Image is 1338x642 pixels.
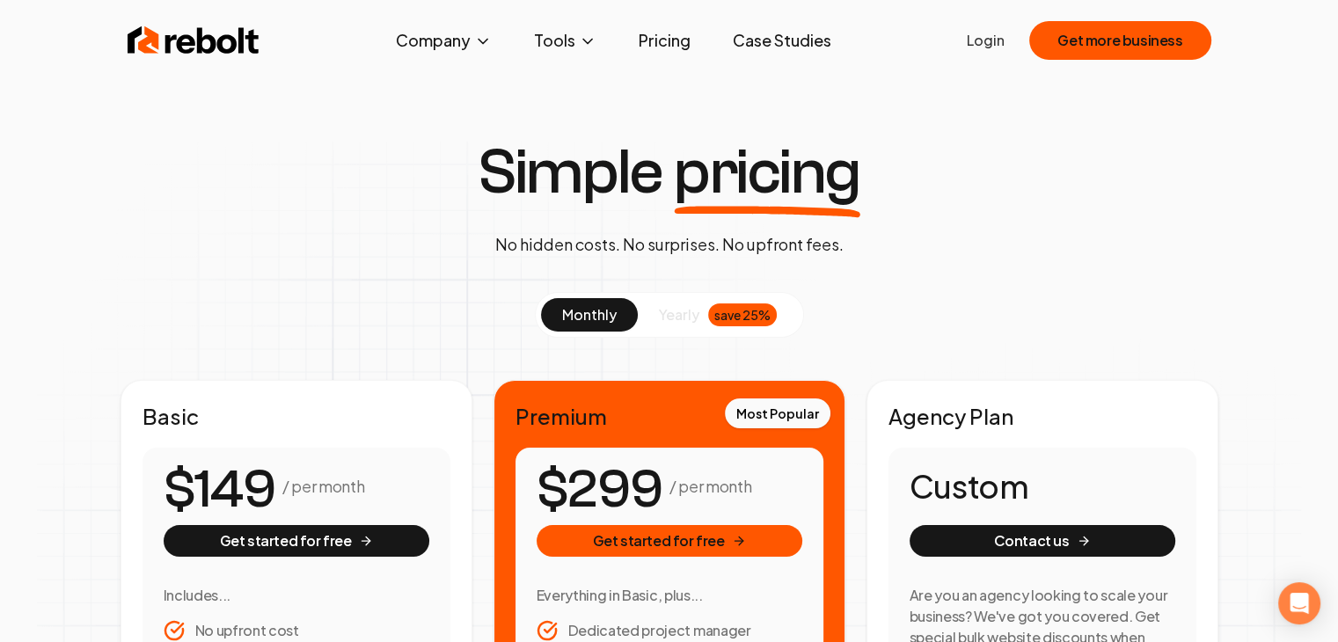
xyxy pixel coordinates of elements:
p: No hidden costs. No surprises. No upfront fees. [494,232,843,257]
button: Contact us [910,525,1175,557]
p: / per month [282,474,364,499]
li: Dedicated project manager [537,620,802,641]
h2: Agency Plan [888,402,1196,430]
button: Get started for free [537,525,802,557]
span: monthly [562,305,617,324]
h2: Basic [143,402,450,430]
a: Login [967,30,1005,51]
div: Most Popular [725,398,830,428]
h3: Includes... [164,585,429,606]
a: Case Studies [719,23,845,58]
button: yearlysave 25% [638,298,798,332]
h1: Custom [910,469,1175,504]
button: Company [382,23,506,58]
li: No upfront cost [164,620,429,641]
h3: Everything in Basic, plus... [537,585,802,606]
p: / per month [669,474,751,499]
img: Rebolt Logo [128,23,260,58]
h2: Premium [515,402,823,430]
number-flow-react: $299 [537,450,662,529]
h1: Simple [478,141,860,204]
a: Pricing [625,23,705,58]
button: Tools [520,23,611,58]
span: yearly [659,304,699,325]
div: save 25% [708,303,777,326]
number-flow-react: $149 [164,450,275,529]
span: pricing [674,141,860,204]
div: Open Intercom Messenger [1278,582,1320,624]
button: monthly [541,298,638,332]
button: Get started for free [164,525,429,557]
button: Get more business [1029,21,1210,60]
